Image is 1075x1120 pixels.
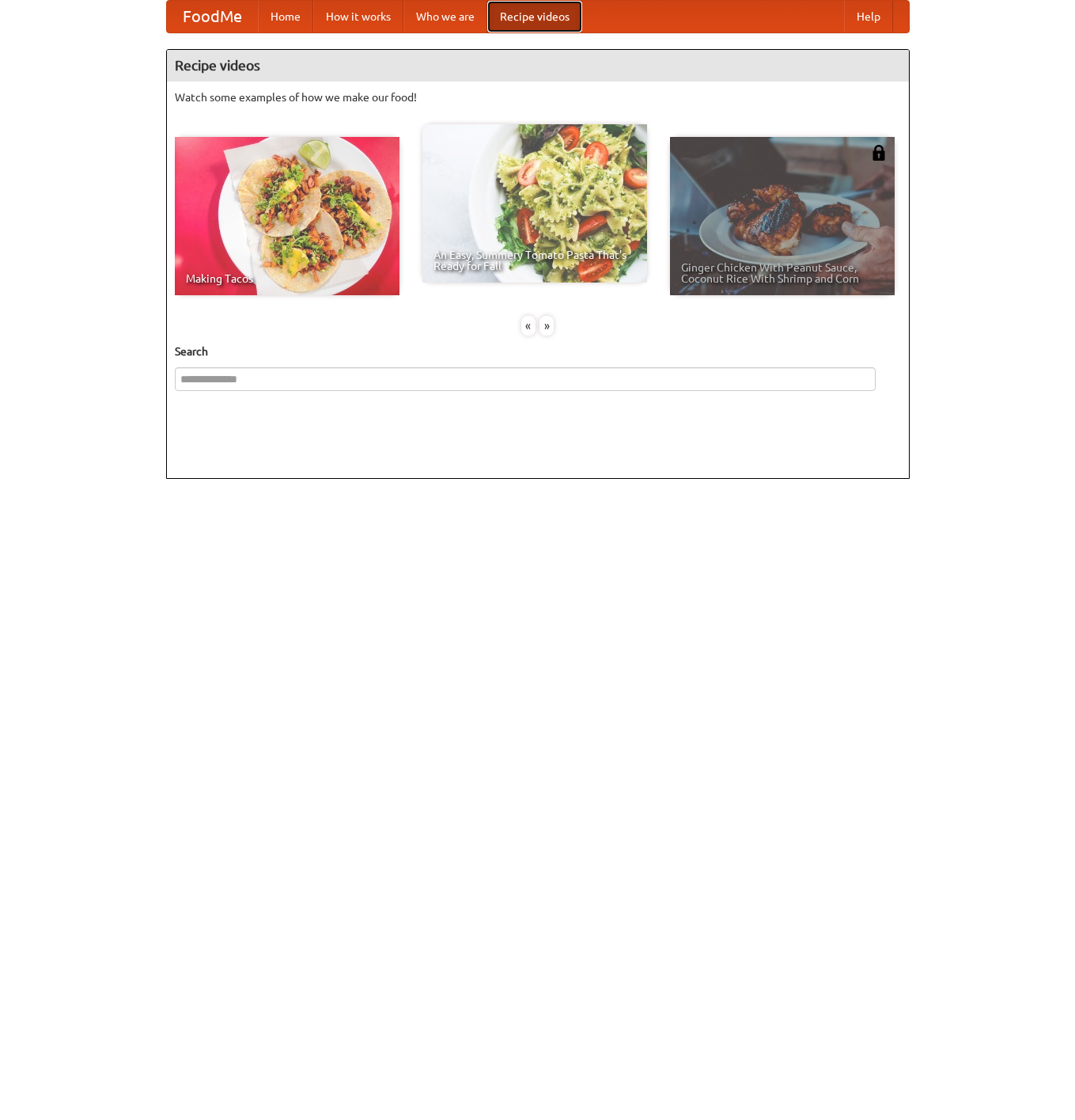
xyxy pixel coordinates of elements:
img: 483408.png [871,145,887,161]
a: FoodMe [167,1,258,32]
span: Making Tacos [186,273,388,284]
div: » [539,316,554,336]
h5: Search [175,344,901,359]
span: An Easy, Summery Tomato Pasta That's Ready for Fall [433,249,636,271]
p: Watch some examples of how we make our food! [175,89,901,105]
a: Who we are [403,1,487,32]
a: Recipe videos [487,1,582,32]
h4: Recipe videos [167,50,909,82]
div: « [521,316,536,336]
a: How it works [313,1,403,32]
a: An Easy, Summery Tomato Pasta That's Ready for Fall [422,124,647,283]
a: Making Tacos [175,137,399,295]
a: Home [258,1,313,32]
a: Help [844,1,893,32]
